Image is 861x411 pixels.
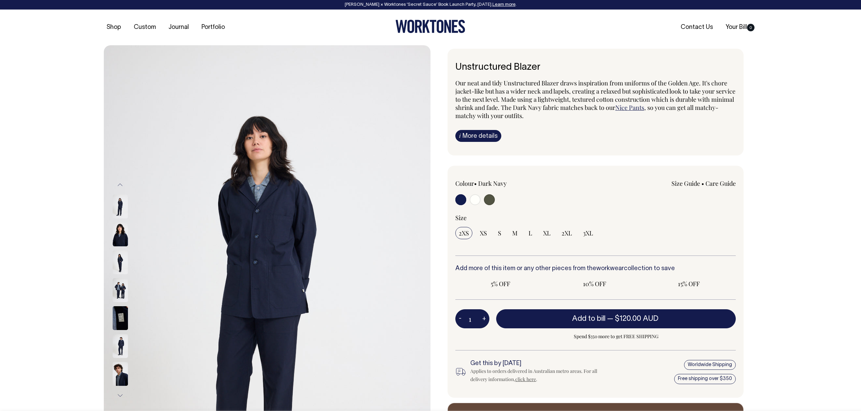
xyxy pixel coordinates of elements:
[596,266,624,272] a: workwear
[479,312,489,326] button: +
[529,229,532,237] span: L
[562,229,572,237] span: 2XL
[480,229,487,237] span: XS
[494,227,505,239] input: S
[459,280,542,288] span: 5% OFF
[615,103,644,112] a: Nice Pants
[492,3,516,7] a: Learn more
[583,229,593,237] span: 3XL
[580,227,597,239] input: 3XL
[104,22,124,33] a: Shop
[678,22,716,33] a: Contact Us
[496,309,736,328] button: Add to bill —$120.00 AUD
[455,278,546,290] input: 5% OFF
[455,79,735,112] span: Our neat and tidy Unstructured Blazer draws inspiration from uniforms of the Golden Age. It's cho...
[543,229,551,237] span: XL
[131,22,159,33] a: Custom
[701,179,704,187] span: •
[113,362,128,386] img: dark-navy
[615,315,659,322] span: $120.00 AUD
[199,22,228,33] a: Portfolio
[113,334,128,358] img: dark-navy
[515,376,536,382] a: click here
[455,103,718,120] span: , so you can get all matchy-matchy with your outfits.
[470,367,608,383] div: Applies to orders delivered in Australian metro areas. For all delivery information, .
[540,227,554,239] input: XL
[455,130,501,142] a: iMore details
[455,214,736,222] div: Size
[115,388,125,403] button: Next
[113,278,128,302] img: dark-navy
[496,332,736,341] span: Spend $350 more to get FREE SHIPPING
[747,24,754,31] span: 0
[113,250,128,274] img: dark-navy
[474,179,477,187] span: •
[572,315,605,322] span: Add to bill
[7,2,854,7] div: [PERSON_NAME] × Worktones ‘Secret Sauce’ Book Launch Party, [DATE]. .
[525,227,536,239] input: L
[647,280,730,288] span: 15% OFF
[512,229,518,237] span: M
[455,312,465,326] button: -
[455,227,472,239] input: 2XS
[455,265,736,272] h6: Add more of this item or any other pieces from the collection to save
[553,280,636,288] span: 10% OFF
[459,229,469,237] span: 2XS
[113,306,128,330] img: dark-navy
[113,195,128,218] img: dark-navy
[455,62,736,73] h6: Unstructured Blazer
[498,229,501,237] span: S
[455,179,568,187] div: Colour
[470,360,608,367] h6: Get this by [DATE]
[459,132,461,139] span: i
[705,179,736,187] a: Care Guide
[478,179,507,187] label: Dark Navy
[607,315,660,322] span: —
[671,179,700,187] a: Size Guide
[558,227,575,239] input: 2XL
[550,278,640,290] input: 10% OFF
[644,278,734,290] input: 15% OFF
[476,227,490,239] input: XS
[113,223,128,246] img: dark-navy
[723,22,757,33] a: Your Bill0
[115,177,125,193] button: Previous
[509,227,521,239] input: M
[166,22,192,33] a: Journal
